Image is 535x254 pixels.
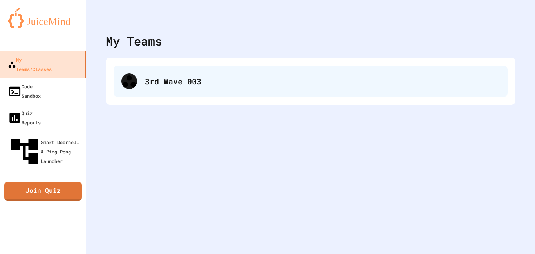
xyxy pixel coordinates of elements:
[114,66,508,97] div: 3rd Wave 003
[145,75,500,87] div: 3rd Wave 003
[8,108,41,127] div: Quiz Reports
[8,55,52,74] div: My Teams/Classes
[8,82,41,101] div: Code Sandbox
[8,8,78,28] img: logo-orange.svg
[106,32,162,50] div: My Teams
[8,135,83,168] div: Smart Doorbell & Ping Pong Launcher
[4,182,82,201] a: Join Quiz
